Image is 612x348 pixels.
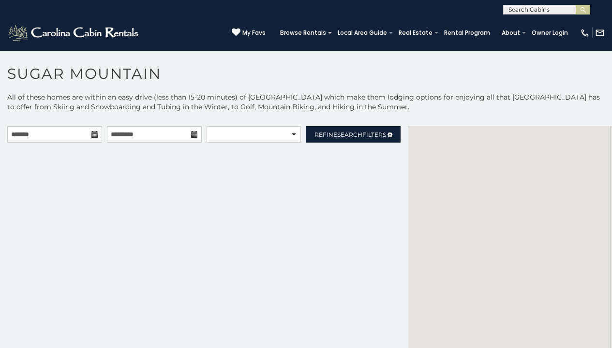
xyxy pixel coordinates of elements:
a: About [497,26,525,40]
a: My Favs [232,28,266,38]
a: Real Estate [394,26,437,40]
img: White-1-2.png [7,23,141,43]
a: RefineSearchFilters [306,126,401,143]
img: phone-regular-white.png [580,28,590,38]
img: mail-regular-white.png [595,28,605,38]
a: Browse Rentals [275,26,331,40]
span: My Favs [242,29,266,37]
span: Refine Filters [314,131,386,138]
span: Search [337,131,362,138]
a: Local Area Guide [333,26,392,40]
a: Owner Login [527,26,573,40]
a: Rental Program [439,26,495,40]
